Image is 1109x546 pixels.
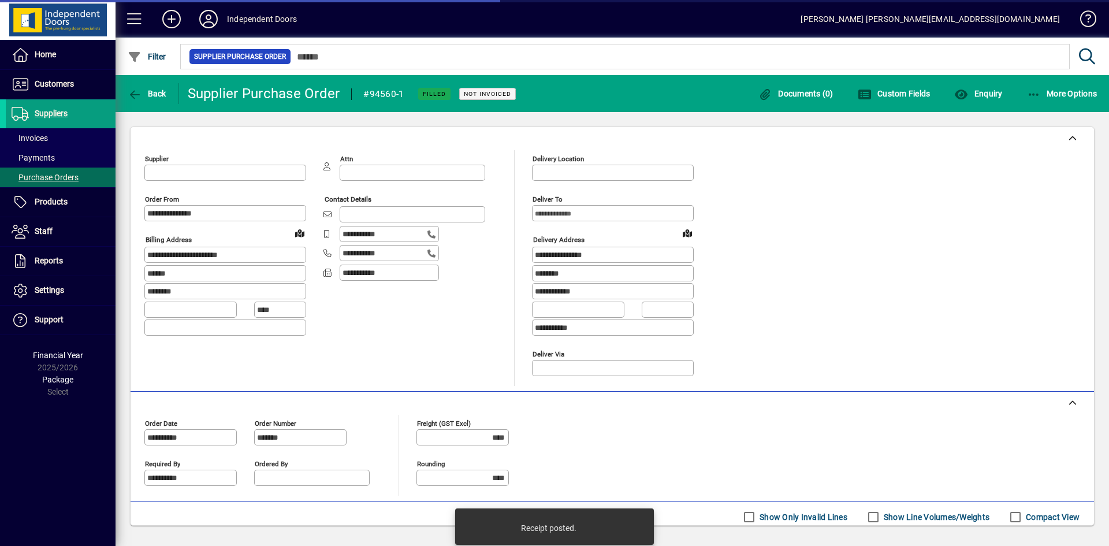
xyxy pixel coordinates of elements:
[801,10,1060,28] div: [PERSON_NAME] [PERSON_NAME][EMAIL_ADDRESS][DOMAIN_NAME]
[35,315,64,324] span: Support
[153,9,190,29] button: Add
[116,83,179,104] app-page-header-button: Back
[6,168,116,187] a: Purchase Orders
[363,85,404,103] div: #94560-1
[12,153,55,162] span: Payments
[12,133,48,143] span: Invoices
[6,188,116,217] a: Products
[291,224,309,242] a: View on map
[125,46,169,67] button: Filter
[42,375,73,384] span: Package
[35,50,56,59] span: Home
[227,10,297,28] div: Independent Doors
[35,285,64,295] span: Settings
[533,195,563,203] mat-label: Deliver To
[35,226,53,236] span: Staff
[35,109,68,118] span: Suppliers
[858,89,931,98] span: Custom Fields
[855,83,933,104] button: Custom Fields
[6,40,116,69] a: Home
[417,419,471,427] mat-label: Freight (GST excl)
[678,224,697,242] a: View on map
[6,247,116,276] a: Reports
[255,459,288,467] mat-label: Ordered by
[6,128,116,148] a: Invoices
[6,70,116,99] a: Customers
[190,9,227,29] button: Profile
[33,351,83,360] span: Financial Year
[6,217,116,246] a: Staff
[35,256,63,265] span: Reports
[533,350,564,358] mat-label: Deliver via
[464,90,511,98] span: Not Invoiced
[35,79,74,88] span: Customers
[128,52,166,61] span: Filter
[145,195,179,203] mat-label: Order from
[6,276,116,305] a: Settings
[417,459,445,467] mat-label: Rounding
[6,306,116,335] a: Support
[1024,511,1080,523] label: Compact View
[756,83,836,104] button: Documents (0)
[194,51,286,62] span: Supplier Purchase Order
[757,511,847,523] label: Show Only Invalid Lines
[1027,89,1097,98] span: More Options
[758,89,833,98] span: Documents (0)
[128,89,166,98] span: Back
[340,155,353,163] mat-label: Attn
[145,419,177,427] mat-label: Order date
[423,90,446,98] span: Filled
[881,511,989,523] label: Show Line Volumes/Weights
[951,83,1005,104] button: Enquiry
[145,459,180,467] mat-label: Required by
[1024,83,1100,104] button: More Options
[6,148,116,168] a: Payments
[954,89,1002,98] span: Enquiry
[255,419,296,427] mat-label: Order number
[35,197,68,206] span: Products
[533,155,584,163] mat-label: Delivery Location
[12,173,79,182] span: Purchase Orders
[145,155,169,163] mat-label: Supplier
[521,522,576,534] div: Receipt posted.
[188,84,340,103] div: Supplier Purchase Order
[125,83,169,104] button: Back
[1071,2,1095,40] a: Knowledge Base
